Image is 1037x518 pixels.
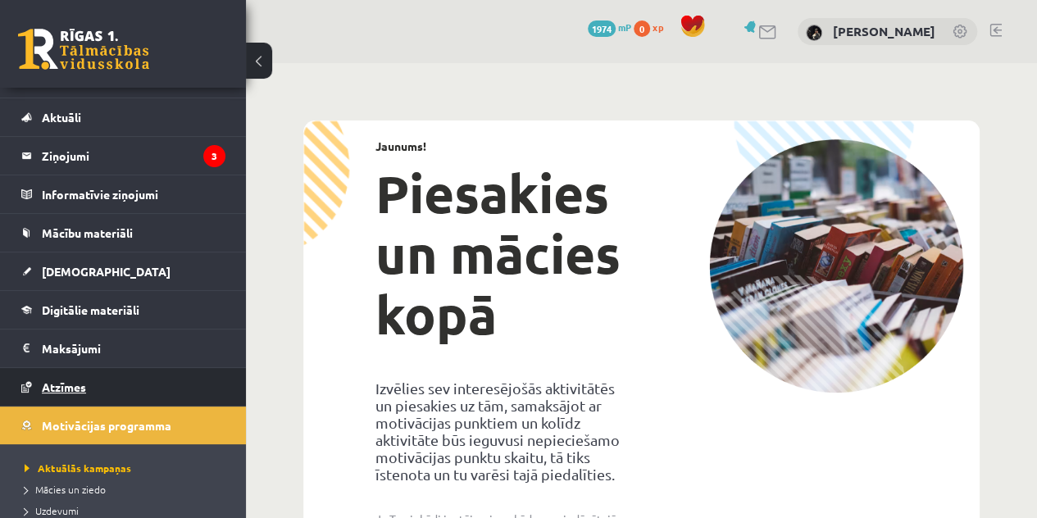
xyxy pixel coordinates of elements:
[588,20,631,34] a: 1974 mP
[42,264,171,279] span: [DEMOGRAPHIC_DATA]
[203,145,225,167] i: 3
[653,20,663,34] span: xp
[375,139,426,153] strong: Jaunums!
[42,418,171,433] span: Motivācijas programma
[634,20,671,34] a: 0 xp
[618,20,631,34] span: mP
[21,137,225,175] a: Ziņojumi3
[806,25,822,41] img: Karīna Gutāne
[634,20,650,37] span: 0
[21,368,225,406] a: Atzīmes
[18,29,149,70] a: Rīgas 1. Tālmācības vidusskola
[21,291,225,329] a: Digitālie materiāli
[25,461,131,475] span: Aktuālās kampaņas
[42,302,139,317] span: Digitālie materiāli
[42,137,225,175] legend: Ziņojumi
[833,23,935,39] a: [PERSON_NAME]
[21,214,225,252] a: Mācību materiāli
[42,110,81,125] span: Aktuāli
[25,483,106,496] span: Mācies un ziedo
[588,20,616,37] span: 1974
[42,225,133,240] span: Mācību materiāli
[42,379,86,394] span: Atzīmes
[25,503,230,518] a: Uzdevumi
[25,461,230,475] a: Aktuālās kampaņas
[21,407,225,444] a: Motivācijas programma
[21,175,225,213] a: Informatīvie ziņojumi
[25,482,230,497] a: Mācies un ziedo
[25,504,79,517] span: Uzdevumi
[21,98,225,136] a: Aktuāli
[42,175,225,213] legend: Informatīvie ziņojumi
[375,379,630,483] p: Izvēlies sev interesējošās aktivitātēs un piesakies uz tām, samaksājot ar motivācijas punktiem un...
[21,329,225,367] a: Maksājumi
[375,163,630,345] h1: Piesakies un mācies kopā
[709,139,963,393] img: campaign-image-1c4f3b39ab1f89d1fca25a8facaab35ebc8e40cf20aedba61fd73fb4233361ac.png
[42,329,225,367] legend: Maksājumi
[21,252,225,290] a: [DEMOGRAPHIC_DATA]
